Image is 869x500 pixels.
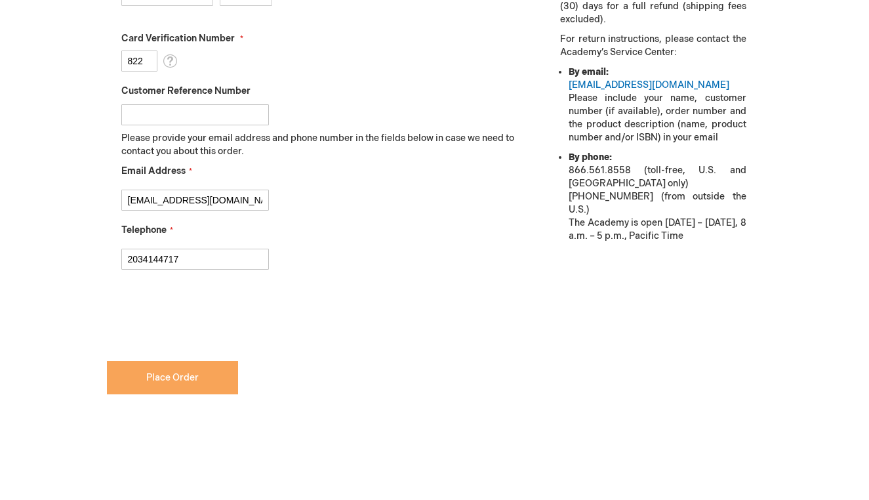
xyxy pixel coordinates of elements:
[121,165,186,177] span: Email Address
[107,291,306,342] iframe: reCAPTCHA
[569,66,746,144] li: Please include your name, customer number (if available), order number and the product descriptio...
[560,33,746,59] p: For return instructions, please contact the Academy’s Service Center:
[121,51,157,72] input: Card Verification Number
[569,151,746,243] li: 866.561.8558 (toll-free, U.S. and [GEOGRAPHIC_DATA] only) [PHONE_NUMBER] (from outside the U.S.) ...
[569,79,729,91] a: [EMAIL_ADDRESS][DOMAIN_NAME]
[121,132,525,158] p: Please provide your email address and phone number in the fields below in case we need to contact...
[121,33,235,44] span: Card Verification Number
[569,66,609,77] strong: By email:
[121,85,251,96] span: Customer Reference Number
[146,372,199,383] span: Place Order
[569,152,612,163] strong: By phone:
[121,224,167,236] span: Telephone
[107,361,238,394] button: Place Order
